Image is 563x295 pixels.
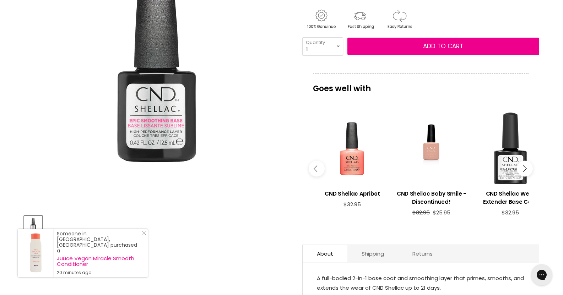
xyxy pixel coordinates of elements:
button: CND Shellac Epic Smoothing Base [24,216,42,234]
span: Add to cart [423,42,463,50]
svg: Close Icon [142,231,146,235]
div: Product thumbnails [23,214,291,234]
img: genuine.gif [302,9,340,30]
h3: CND Shellac Apribot [316,190,388,198]
a: Close Notification [139,231,146,238]
a: Shipping [347,245,398,262]
a: View product:CND Shellac Apribot [316,184,388,201]
a: Juuce Vegan Miracle Smooth Conditioner [57,256,141,267]
span: $32.95 [343,201,361,208]
select: Quantity [302,37,343,55]
small: 20 minutes ago [57,270,141,275]
p: Goes well with [313,73,529,97]
div: Someone in [GEOGRAPHIC_DATA], [GEOGRAPHIC_DATA] purchased a [57,231,141,275]
span: $25.95 [433,209,450,216]
a: Returns [398,245,447,262]
a: Visit product page [18,229,53,277]
span: $32.95 [412,209,430,216]
h3: CND Shellac Wear Extender Base Coat [474,190,546,206]
a: About [303,245,347,262]
button: Add to cart [347,38,539,55]
img: returns.gif [380,9,418,30]
iframe: Gorgias live chat messenger [527,262,556,288]
img: CND Shellac Epic Smoothing Base [25,217,42,233]
a: View product:CND Shellac Baby Smile - Discontinued! [395,184,467,209]
p: A full-bodied 2-in-1 base coat and smoothing layer that primes, smooths, and extends the wear of ... [317,273,525,294]
a: View product:CND Shellac Wear Extender Base Coat [474,184,546,209]
span: $32.95 [502,209,519,216]
h3: CND Shellac Baby Smile - Discontinued! [395,190,467,206]
img: shipping.gif [341,9,379,30]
